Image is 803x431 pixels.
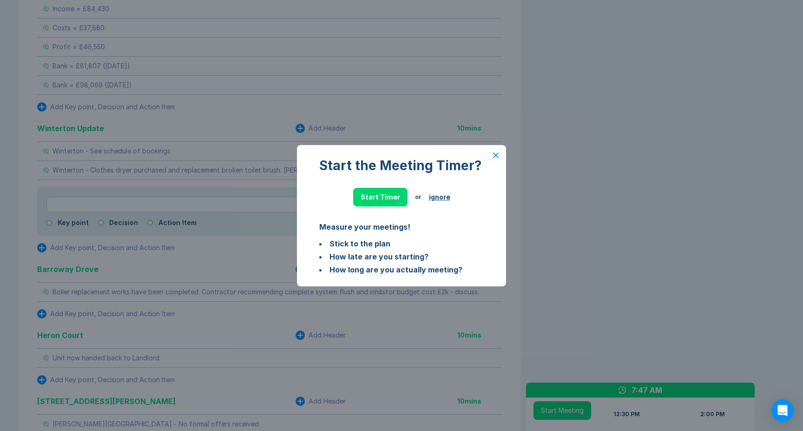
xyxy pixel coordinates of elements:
button: Start Timer [353,188,408,206]
li: How long are you actually meeting? [319,264,484,275]
div: or [415,193,421,201]
div: Start the Meeting Timer? [319,158,484,173]
li: Stick to the plan [319,238,484,249]
div: Measure your meetings! [319,221,484,232]
li: How late are you starting? [319,251,484,262]
div: Open Intercom Messenger [771,399,794,422]
button: ignore [429,193,450,201]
